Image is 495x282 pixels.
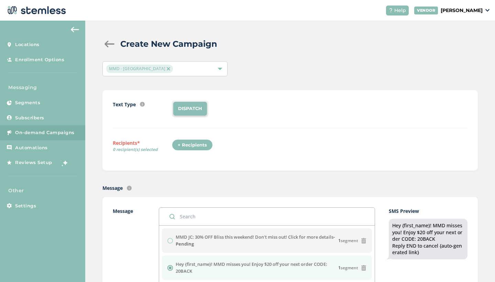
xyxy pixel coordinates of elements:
label: Message [102,184,123,192]
span: MMD - [GEOGRAPHIC_DATA] [106,65,173,73]
span: Settings [15,203,36,209]
div: VENDOR [414,7,438,14]
img: glitter-stars-b7820f95.gif [57,156,71,170]
img: icon-help-white-03924b79.svg [389,8,393,12]
label: SMS Preview [389,207,468,215]
img: icon_down-arrow-small-66adaf34.svg [485,9,489,12]
img: logo-dark-0685b13c.svg [5,3,66,17]
span: Reviews Setup [15,159,52,166]
label: Text Type [113,101,136,108]
span: Locations [15,41,40,48]
div: Hey {first_name}! MMD misses you! Enjoy $20 off your next order CODE: 20BACK Reply END to cancel ... [392,222,464,256]
span: Segments [15,99,40,106]
iframe: Chat Widget [461,249,495,282]
label: Recipients* [113,139,172,155]
img: icon-arrow-back-accent-c549486e.svg [71,27,79,32]
span: segment [338,238,358,244]
img: icon-info-236977d2.svg [140,102,145,107]
span: Help [394,7,406,14]
span: Enrollment Options [15,56,64,63]
img: icon-close-accent-8a337256.svg [167,67,170,70]
label: Hey {first_name}! MMD misses you! Enjoy $20 off your next order CODE: 20BACK [176,261,338,274]
span: Subscribers [15,115,44,121]
span: segment [338,265,358,271]
strong: - Pending [176,234,335,247]
label: MMD JC: 30% OFF Bliss this weekend! Don't miss out! Click for more details [176,234,338,247]
strong: 1 [338,265,341,271]
h2: Create New Campaign [120,38,217,50]
img: icon-info-236977d2.svg [127,186,132,191]
div: + Recipients [172,139,213,151]
span: 0 recipient(s) selected [113,147,172,153]
strong: 1 [338,238,341,243]
span: Automations [15,144,48,151]
span: On-demand Campaigns [15,129,75,136]
input: Search [159,208,375,225]
p: [PERSON_NAME] [441,7,483,14]
li: DISPATCH [173,102,207,116]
